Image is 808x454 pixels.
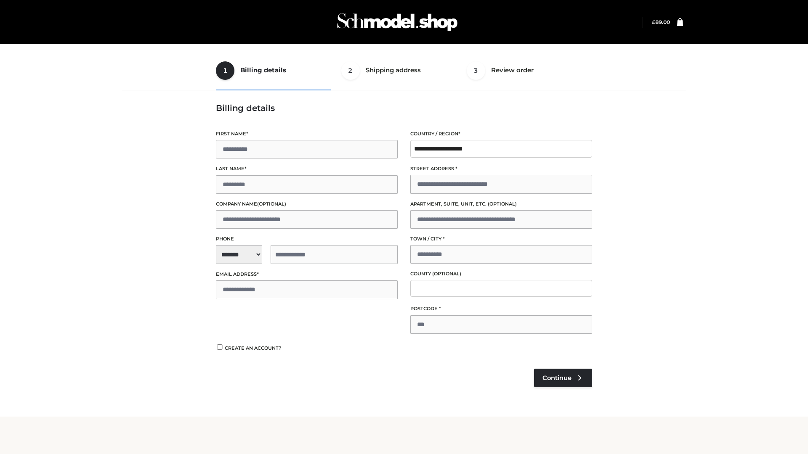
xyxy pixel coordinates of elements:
[488,201,517,207] span: (optional)
[216,235,398,243] label: Phone
[534,369,592,387] a: Continue
[652,19,670,25] bdi: 89.00
[410,165,592,173] label: Street address
[216,103,592,113] h3: Billing details
[652,19,670,25] a: £89.00
[410,200,592,208] label: Apartment, suite, unit, etc.
[257,201,286,207] span: (optional)
[410,235,592,243] label: Town / City
[216,130,398,138] label: First name
[410,130,592,138] label: Country / Region
[542,374,571,382] span: Continue
[216,165,398,173] label: Last name
[432,271,461,277] span: (optional)
[225,345,282,351] span: Create an account?
[216,270,398,278] label: Email address
[216,200,398,208] label: Company name
[652,19,655,25] span: £
[216,344,223,350] input: Create an account?
[410,270,592,278] label: County
[334,5,460,39] img: Schmodel Admin 964
[410,305,592,313] label: Postcode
